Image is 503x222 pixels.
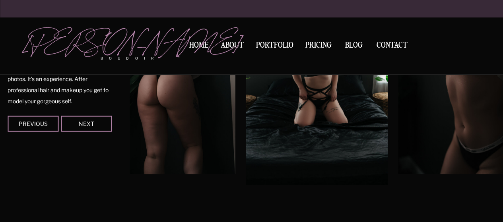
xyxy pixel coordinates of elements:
[24,28,167,52] a: [PERSON_NAME]
[101,56,167,61] p: boudoir
[373,41,411,50] a: Contact
[8,62,115,107] p: Boudoir photography is not just some sexy photos. It's an experience. After professional hair and...
[21,15,57,20] a: x. Close
[303,41,334,52] a: Pricing
[62,121,110,126] div: Next
[342,41,366,48] a: BLOG
[21,50,136,55] p: give yourself the gift of self love
[9,121,57,126] div: Previous
[21,25,138,44] p: Boudoir
[253,41,296,52] a: Portfolio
